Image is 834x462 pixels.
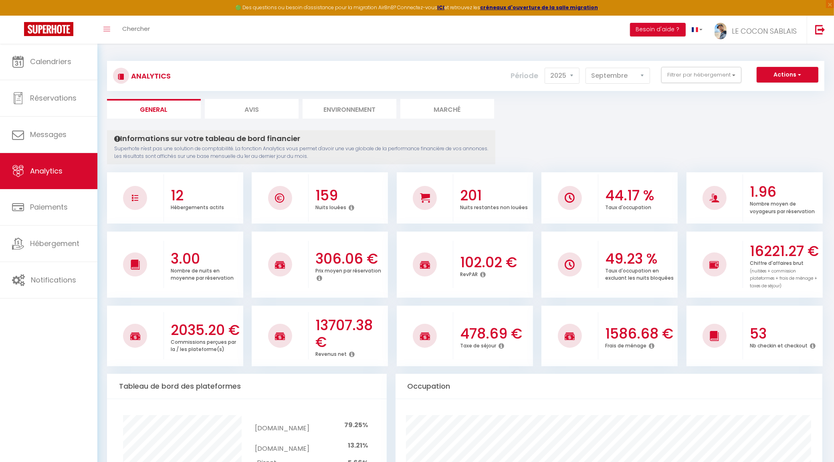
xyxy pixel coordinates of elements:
[605,250,676,267] h3: 49.23 %
[396,374,822,399] div: Occupation
[661,67,741,83] button: Filtrer par hébergement
[171,322,241,339] h3: 2035.20 €
[303,99,396,119] li: Environnement
[715,23,727,40] img: ...
[315,250,386,267] h3: 306.06 €
[171,250,241,267] h3: 3.00
[116,16,156,44] a: Chercher
[460,269,478,278] p: RevPAR
[315,317,386,351] h3: 13707.38 €
[30,93,77,103] span: Réservations
[480,4,598,11] a: créneaux d'ouverture de la salle migration
[750,184,820,200] h3: 1.96
[605,187,676,204] h3: 44.17 %
[511,67,539,85] label: Période
[114,145,488,160] p: Superhote n'est pas une solution de comptabilité. La fonction Analytics vous permet d'avoir une v...
[107,99,201,119] li: General
[750,243,820,260] h3: 16221.27 €
[400,99,494,119] li: Marché
[460,202,528,211] p: Nuits restantes non louées
[605,202,651,211] p: Taux d'occupation
[30,56,71,67] span: Calendriers
[605,341,646,349] p: Frais de ménage
[255,415,309,436] td: [DOMAIN_NAME]
[129,67,171,85] h3: Analytics
[132,195,138,201] img: NO IMAGE
[460,325,531,342] h3: 478.69 €
[460,187,531,204] h3: 201
[315,349,347,357] p: Revenus net
[315,266,381,274] p: Prix moyen par réservation
[114,134,488,143] h4: Informations sur votre tableau de bord financier
[750,341,808,349] p: Nb checkin et checkout
[315,187,386,204] h3: 159
[255,436,309,456] td: [DOMAIN_NAME]
[605,325,676,342] h3: 1586.68 €
[171,266,234,282] p: Nombre de nuits en moyenne par réservation
[460,254,531,271] h3: 102.02 €
[6,3,30,27] button: Ouvrir le widget de chat LiveChat
[30,166,63,176] span: Analytics
[732,26,797,36] span: LE COCON SABLAIS
[30,129,67,139] span: Messages
[750,325,820,342] h3: 53
[800,426,828,456] iframe: Chat
[460,341,496,349] p: Taxe de séjour
[31,275,76,285] span: Notifications
[750,268,817,289] span: (nuitées + commission plateformes + frais de ménage + taxes de séjour)
[630,23,686,36] button: Besoin d'aide ?
[757,67,818,83] button: Actions
[315,202,346,211] p: Nuits louées
[750,199,815,215] p: Nombre moyen de voyageurs par réservation
[815,24,825,34] img: logout
[348,441,368,450] span: 13.21%
[344,420,368,430] span: 79.25%
[565,260,575,270] img: NO IMAGE
[171,202,224,211] p: Hébergements actifs
[205,99,299,119] li: Avis
[437,4,444,11] a: ICI
[30,238,79,248] span: Hébergement
[107,374,387,399] div: Tableau de bord des plateformes
[709,260,719,270] img: NO IMAGE
[24,22,73,36] img: Super Booking
[605,266,674,282] p: Taux d'occupation en excluant les nuits bloquées
[122,24,150,33] span: Chercher
[30,202,68,212] span: Paiements
[709,16,807,44] a: ... LE COCON SABLAIS
[750,258,817,289] p: Chiffre d'affaires brut
[171,187,241,204] h3: 12
[171,337,236,353] p: Commissions perçues par la / les plateforme(s)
